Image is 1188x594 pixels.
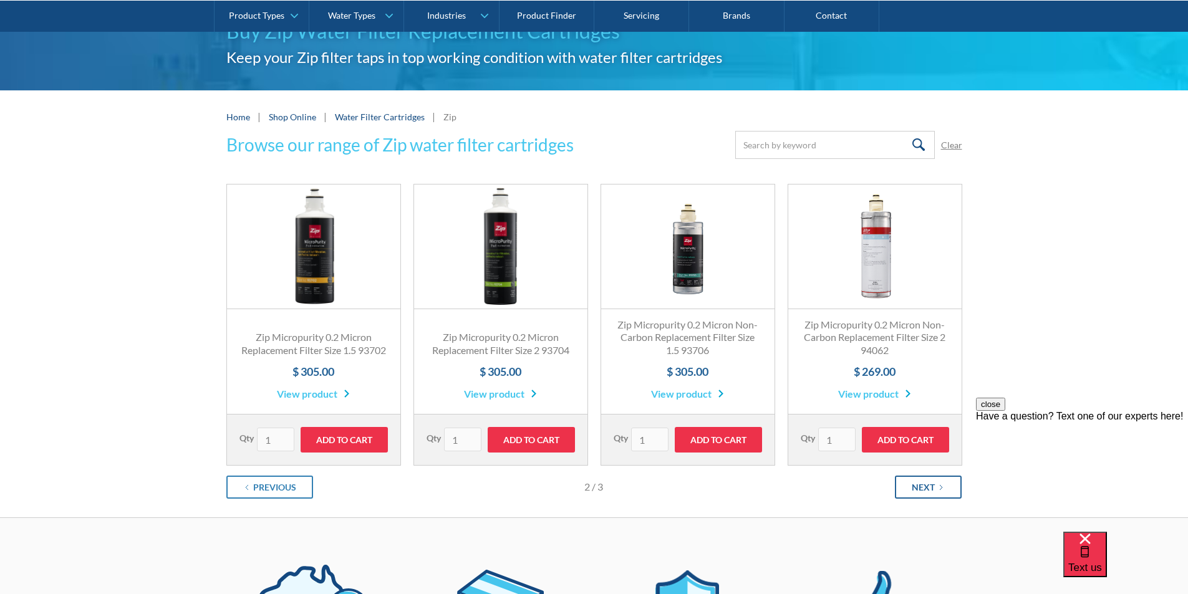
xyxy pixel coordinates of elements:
[239,431,254,444] label: Qty
[226,132,574,158] h3: Browse our range of Zip water filter cartridges
[614,319,762,357] h3: Zip Micropurity 0.2 Micron Non-Carbon Replacement Filter Size 1.5 93706
[838,386,911,401] a: View product
[229,10,284,21] div: Product Types
[976,398,1188,547] iframe: podium webchat widget prompt
[256,109,263,124] div: |
[735,131,962,159] form: Email Form
[862,427,949,453] input: Add to Cart
[253,481,296,494] div: Previous
[443,110,456,123] div: Zip
[427,431,441,444] label: Qty
[614,431,628,444] label: Qty
[269,110,316,123] a: Shop Online
[427,331,575,357] h3: Zip Micropurity 0.2 Micron Replacement Filter Size 2 93704
[239,331,388,357] h3: Zip Micropurity 0.2 Micron Replacement Filter Size 1.5 93702
[735,131,935,159] input: Search by keyword
[801,363,949,380] h4: $ 269.00
[226,46,962,69] h2: Keep your Zip filter taps in top working condition with water filter cartridges
[675,427,762,453] input: Add to Cart
[801,431,815,444] label: Qty
[614,363,762,380] h4: $ 305.00
[912,481,935,494] div: Next
[226,110,250,123] a: Home
[427,10,466,21] div: Industries
[239,363,388,380] h4: $ 305.00
[651,386,724,401] a: View product
[322,109,329,124] div: |
[1063,532,1188,594] iframe: podium webchat widget bubble
[335,112,425,122] a: Water Filter Cartridges
[431,109,437,124] div: |
[941,138,962,151] a: Clear
[226,476,313,499] a: Previous Page
[277,386,350,401] a: View product
[464,386,537,401] a: View product
[226,466,962,499] div: List
[328,10,375,21] div: Water Types
[475,479,713,494] div: Page 2 of 3
[301,427,388,453] input: Add to Cart
[427,363,575,380] h4: $ 305.00
[801,319,949,357] h3: Zip Micropurity 0.2 Micron Non-Carbon Replacement Filter Size 2 94062
[488,427,575,453] input: Add to Cart
[895,476,962,499] a: Next Page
